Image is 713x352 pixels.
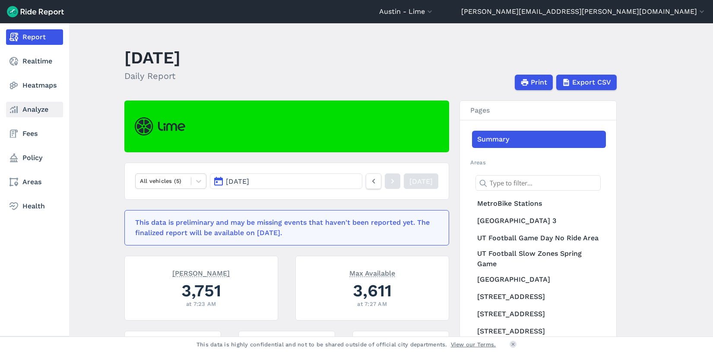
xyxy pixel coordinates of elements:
[472,305,606,323] a: [STREET_ADDRESS]
[6,174,63,190] a: Areas
[556,75,617,90] button: Export CSV
[306,300,438,308] div: at 7:27 AM
[460,101,616,120] h3: Pages
[379,6,434,17] button: Austin - Lime
[515,75,553,90] button: Print
[6,102,63,117] a: Analyze
[404,173,438,189] a: [DATE]
[172,268,230,277] span: [PERSON_NAME]
[6,53,63,69] a: Realtime
[472,229,606,247] a: UT Football Game Day No Ride Area
[135,279,267,302] div: 3,751
[461,6,706,17] button: [PERSON_NAME][EMAIL_ADDRESS][PERSON_NAME][DOMAIN_NAME]
[472,247,606,271] a: UT Football Slow Zones Spring Game
[472,195,606,212] a: MetroBike Stations
[451,340,496,349] a: View our Terms.
[470,158,606,167] h2: Areas
[572,77,611,88] span: Export CSV
[135,117,185,135] img: Lime
[6,78,63,93] a: Heatmaps
[7,6,64,17] img: Ride Report
[472,271,606,288] a: [GEOGRAPHIC_DATA]
[531,77,547,88] span: Print
[6,29,63,45] a: Report
[6,150,63,166] a: Policy
[226,177,249,185] span: [DATE]
[124,46,181,69] h1: [DATE]
[472,212,606,229] a: [GEOGRAPHIC_DATA] 3
[124,69,181,82] h2: Daily Report
[210,173,362,189] button: [DATE]
[349,268,395,277] span: Max Available
[135,300,267,308] div: at 7:23 AM
[6,126,63,141] a: Fees
[472,323,606,340] a: [STREET_ADDRESS]
[472,288,606,305] a: [STREET_ADDRESS]
[306,279,438,302] div: 3,611
[135,217,433,238] div: This data is preliminary and may be missing events that haven't been reported yet. The finalized ...
[472,131,606,148] a: Summary
[6,198,63,214] a: Health
[475,175,601,191] input: Type to filter...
